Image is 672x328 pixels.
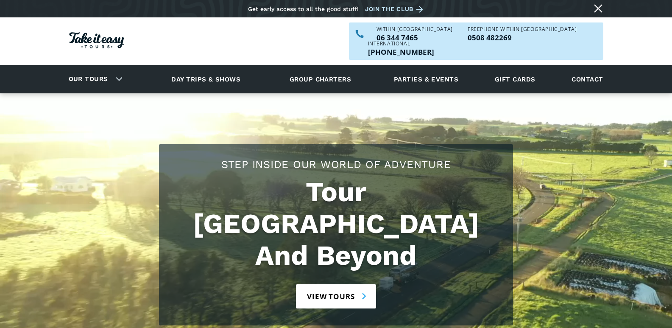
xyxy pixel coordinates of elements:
div: Our tours [59,67,129,91]
a: Close message [591,2,605,15]
h1: Tour [GEOGRAPHIC_DATA] And Beyond [167,176,505,272]
a: Contact [567,67,607,91]
a: View tours [296,284,376,308]
img: Take it easy Tours logo [69,32,124,48]
p: 06 344 7465 [376,34,453,41]
div: WITHIN [GEOGRAPHIC_DATA] [376,27,453,32]
a: Call us within NZ on 063447465 [376,34,453,41]
a: Homepage [69,28,124,55]
a: Call us freephone within NZ on 0508482269 [468,34,577,41]
a: Parties & events [390,67,463,91]
a: Call us outside of NZ on +6463447465 [368,48,434,56]
a: Join the club [365,4,426,14]
a: Group charters [279,67,362,91]
a: Day trips & shows [161,67,251,91]
p: 0508 482269 [468,34,577,41]
p: [PHONE_NUMBER] [368,48,434,56]
a: Our tours [62,69,114,89]
div: Freephone WITHIN [GEOGRAPHIC_DATA] [468,27,577,32]
a: Gift cards [491,67,540,91]
div: International [368,41,434,46]
h2: Step Inside Our World Of Adventure [167,157,505,172]
div: Get early access to all the good stuff! [248,6,359,12]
